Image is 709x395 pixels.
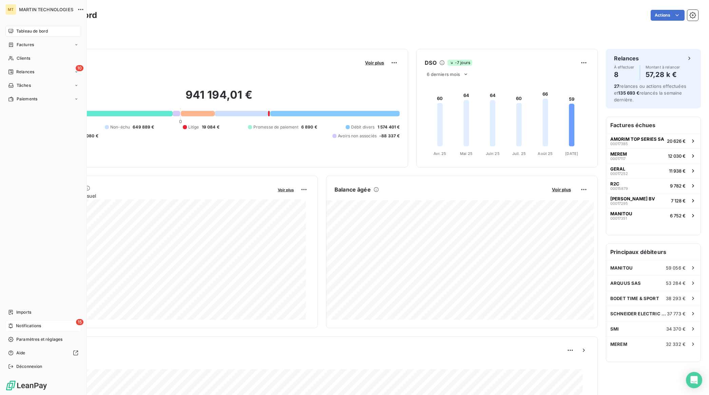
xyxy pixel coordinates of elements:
tspan: Juil. 25 [512,151,526,156]
h6: Factures échues [606,117,701,133]
span: Déconnexion [16,363,42,370]
button: R2C000158799 782 € [606,178,701,193]
button: [PERSON_NAME] BV000172957 128 € [606,193,701,208]
span: -88 337 € [379,133,400,139]
span: 00017385 [610,142,628,146]
span: Imports [16,309,31,315]
span: 59 056 € [666,265,686,271]
span: MEREM [610,151,627,157]
button: GERAL0001725211 938 € [606,163,701,178]
span: 20 626 € [667,138,686,144]
button: Voir plus [550,186,573,193]
h2: 941 194,01 € [38,88,400,108]
span: 10 [76,65,83,71]
tspan: Juin 25 [486,151,500,156]
span: Promesse de paiement [253,124,299,130]
span: 53 284 € [666,280,686,286]
div: Open Intercom Messenger [686,372,702,388]
span: 00017117 [610,157,626,161]
span: Aide [16,350,25,356]
span: 1 574 401 € [378,124,400,130]
span: Factures [17,42,34,48]
span: Relances [16,69,34,75]
span: 19 084 € [202,124,219,130]
span: BODET TIME & SPORT [610,296,659,301]
button: Voir plus [363,60,386,66]
span: MEREM [610,341,627,347]
span: Notifications [16,323,41,329]
span: Paramètres et réglages [16,336,62,342]
span: 00017252 [610,172,628,176]
span: 7 128 € [671,198,686,203]
button: Voir plus [276,186,296,193]
tspan: Avr. 25 [434,151,446,156]
tspan: Mai 25 [460,151,473,156]
h6: Principaux débiteurs [606,244,701,260]
h6: Balance âgée [334,185,371,194]
span: 649 889 € [133,124,154,130]
span: 6 derniers mois [427,72,460,77]
span: 11 938 € [669,168,686,174]
span: 38 293 € [666,296,686,301]
span: 37 773 € [667,311,686,316]
button: AMORIM TOP SERIES SA0001738520 626 € [606,133,701,148]
span: 6 890 € [301,124,317,130]
tspan: [DATE] [566,151,578,156]
span: Voir plus [552,187,571,192]
span: 34 370 € [666,326,686,332]
img: Logo LeanPay [5,380,47,391]
span: R2C [610,181,619,186]
span: SCHNEIDER ELECTRIC FRANCE SAS [610,311,667,316]
span: 0 [179,119,182,124]
span: Tâches [17,82,31,88]
span: Débit divers [351,124,375,130]
span: -7 jours [447,60,472,66]
span: GERAL [610,166,625,172]
span: 6 752 € [670,213,686,218]
span: [PERSON_NAME] BV [610,196,655,201]
h4: 8 [614,69,634,80]
span: À effectuer [614,65,634,69]
button: Actions [651,10,685,21]
span: 9 782 € [670,183,686,189]
span: Chiffre d'affaires mensuel [38,192,273,199]
span: MARTIN TECHNOLOGIES [19,7,73,12]
span: MANITOU [610,211,632,216]
span: Tableau de bord [16,28,48,34]
button: MEREM0001711712 030 € [606,148,701,163]
tspan: Août 25 [538,151,553,156]
span: 32 332 € [666,341,686,347]
span: 00017295 [610,201,628,205]
h4: 57,28 k € [646,69,680,80]
h6: DSO [425,59,436,67]
a: Aide [5,348,81,358]
span: 00015879 [610,186,628,191]
span: 12 030 € [668,153,686,159]
span: Avoirs non associés [338,133,377,139]
span: 27 [614,83,619,89]
span: 15 [76,319,83,325]
span: Montant à relancer [646,65,680,69]
span: 135 693 € [618,90,639,96]
span: ARQUUS SAS [610,280,641,286]
button: MANITOU000173516 752 € [606,208,701,223]
span: MANITOU [610,265,633,271]
span: AMORIM TOP SERIES SA [610,136,664,142]
span: 00017351 [610,216,627,220]
span: Clients [17,55,30,61]
span: Voir plus [278,187,294,192]
span: Paiements [17,96,37,102]
span: Litige [188,124,199,130]
span: relances ou actions effectuées et relancés la semaine dernière. [614,83,686,102]
span: SMI [610,326,619,332]
div: MT [5,4,16,15]
h6: Relances [614,54,639,62]
span: Voir plus [365,60,384,65]
span: Non-échu [110,124,130,130]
